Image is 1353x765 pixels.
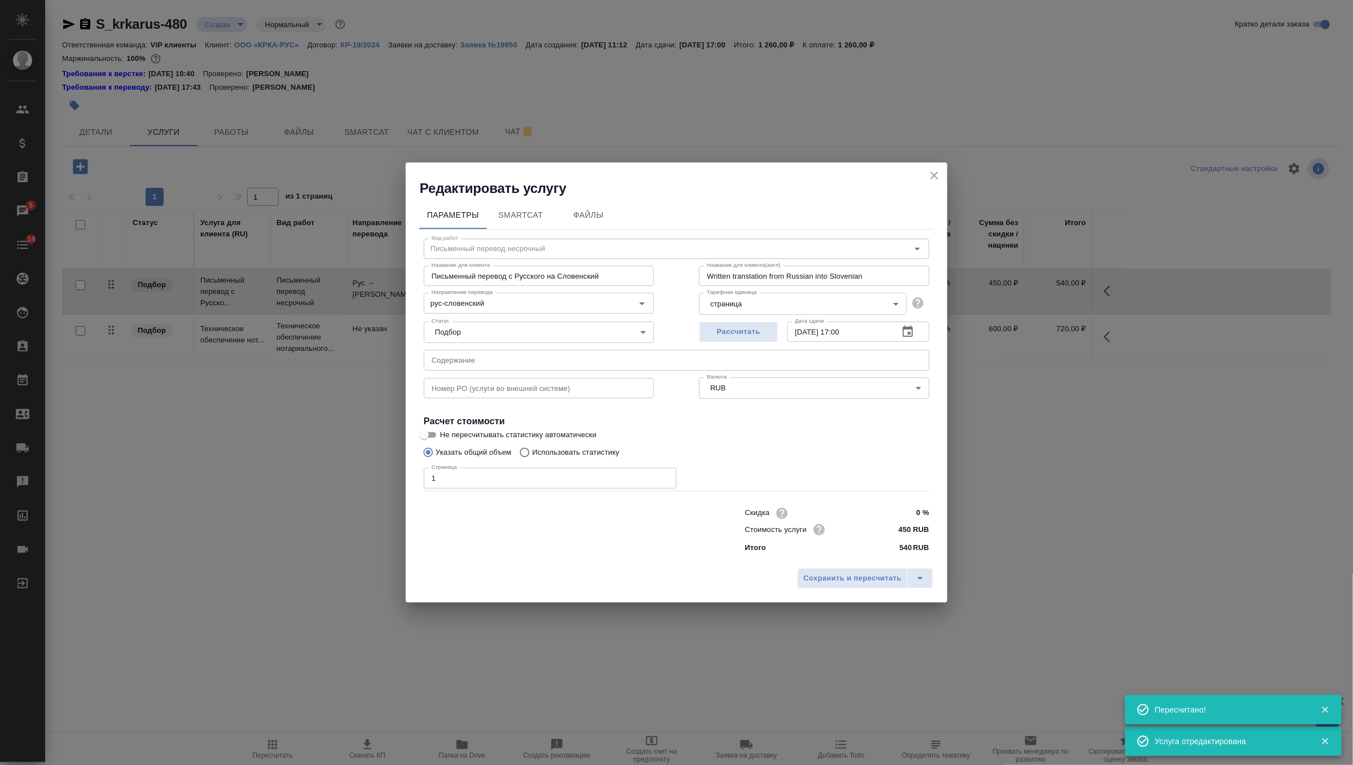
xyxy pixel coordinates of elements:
button: close [926,167,943,184]
button: RUB [707,383,729,393]
div: Пересчитано! [1155,704,1304,715]
span: Не пересчитывать статистику автоматически [440,429,596,441]
button: Подбор [432,327,464,337]
div: RUB [699,377,929,399]
h2: Редактировать услугу [420,179,947,197]
div: Подбор [424,322,654,343]
p: Скидка [745,507,770,518]
button: Рассчитать [699,322,778,342]
span: SmartCat [494,208,548,222]
div: Услуга отредактирована [1155,736,1304,747]
h4: Расчет стоимости [424,415,929,428]
p: Указать общий объем [436,447,511,458]
button: Закрыть [1314,705,1337,715]
span: Сохранить и пересчитать [803,572,902,585]
p: RUB [913,542,929,553]
p: 540 [899,542,912,553]
p: Итого [745,542,766,553]
span: Файлы [561,208,616,222]
input: ✎ Введи что-нибудь [887,521,929,538]
button: Сохранить и пересчитать [797,568,908,588]
p: Стоимость услуги [745,524,807,535]
input: ✎ Введи что-нибудь [887,505,929,521]
p: Использовать статистику [532,447,620,458]
button: страница [707,299,745,309]
div: страница [699,293,907,314]
button: Закрыть [1314,736,1337,746]
span: Рассчитать [705,326,772,338]
div: split button [797,568,933,588]
span: Параметры [426,208,480,222]
button: Open [634,296,650,311]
